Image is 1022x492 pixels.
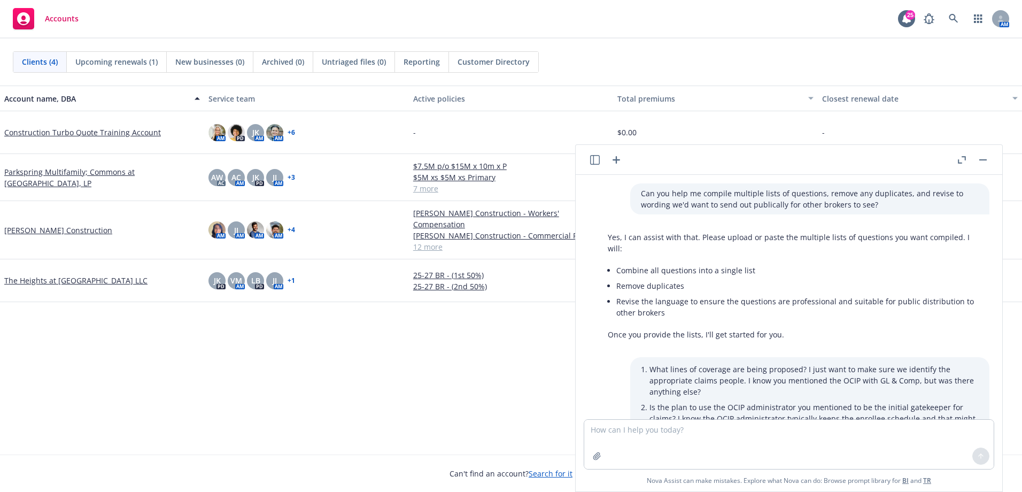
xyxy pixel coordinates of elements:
img: photo [208,124,226,141]
span: JK [252,172,259,183]
a: $7.5M p/o $15M x 10m x P [413,160,609,172]
button: Total premiums [613,86,817,111]
span: Clients (4) [22,56,58,67]
span: $0.00 [617,127,637,138]
a: 12 more [413,241,609,252]
a: [PERSON_NAME] Construction [4,225,112,236]
a: Search [943,8,964,29]
span: New businesses (0) [175,56,244,67]
a: Switch app [967,8,989,29]
li: Revise the language to ensure the questions are professional and suitable for public distribution... [616,294,979,320]
p: Once you provide the lists, I'll get started for you. [608,329,979,340]
span: Archived (0) [262,56,304,67]
span: Untriaged files (0) [322,56,386,67]
a: $5M xs $5M xs Primary [413,172,609,183]
a: BI [902,476,909,485]
div: 25 [905,10,915,20]
span: Can't find an account? [450,468,572,479]
a: 25-27 BR - (2nd 50%) [413,281,609,292]
button: Active policies [409,86,613,111]
p: Can you help me compile multiple lists of questions, remove any duplicates, and revise to wording... [641,188,979,210]
span: Accounts [45,14,79,23]
li: Is the plan to use the OCIP administrator you mentioned to be the initial gatekeeper for claims? ... [649,399,979,460]
a: [PERSON_NAME] Construction - Workers' Compensation [413,207,609,230]
li: What lines of coverage are being proposed? I just want to make sure we identify the appropriate c... [649,362,979,399]
button: Service team [204,86,408,111]
span: Customer Directory [458,56,530,67]
a: [PERSON_NAME] Construction - Commercial Property [413,230,609,241]
a: + 6 [288,129,295,136]
a: + 3 [288,174,295,181]
span: AC [231,172,241,183]
div: Active policies [413,93,609,104]
a: Parkspring Multifamily; Commons at [GEOGRAPHIC_DATA], LP [4,166,200,189]
div: Total premiums [617,93,801,104]
span: JJ [273,275,277,286]
a: 25-27 BR - (1st 50%) [413,270,609,281]
img: photo [228,124,245,141]
span: JJ [273,172,277,183]
button: Closest renewal date [818,86,1022,111]
img: photo [247,221,264,239]
a: TR [923,476,931,485]
a: Report a Bug [918,8,940,29]
a: + 1 [288,278,295,284]
img: photo [266,221,283,239]
span: JK [214,275,221,286]
span: - [822,127,825,138]
span: AW [211,172,223,183]
a: 7 more [413,183,609,194]
div: Service team [208,93,404,104]
div: Closest renewal date [822,93,1006,104]
span: Upcoming renewals (1) [75,56,158,67]
a: + 4 [288,227,295,233]
a: Search for it [529,468,572,479]
a: Construction Turbo Quote Training Account [4,127,161,138]
a: Accounts [9,4,83,34]
img: photo [208,221,226,239]
div: Account name, DBA [4,93,188,104]
span: JJ [234,225,238,236]
li: Remove duplicates [616,278,979,294]
a: The Heights at [GEOGRAPHIC_DATA] LLC [4,275,148,286]
span: JK [252,127,259,138]
span: VM [230,275,242,286]
li: Combine all questions into a single list [616,263,979,278]
p: Yes, I can assist with that. Please upload or paste the multiple lists of questions you want comp... [608,232,979,254]
span: LB [251,275,260,286]
span: Reporting [404,56,440,67]
img: photo [266,124,283,141]
span: Nova Assist can make mistakes. Explore what Nova can do: Browse prompt library for and [647,470,931,491]
span: - [413,127,416,138]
